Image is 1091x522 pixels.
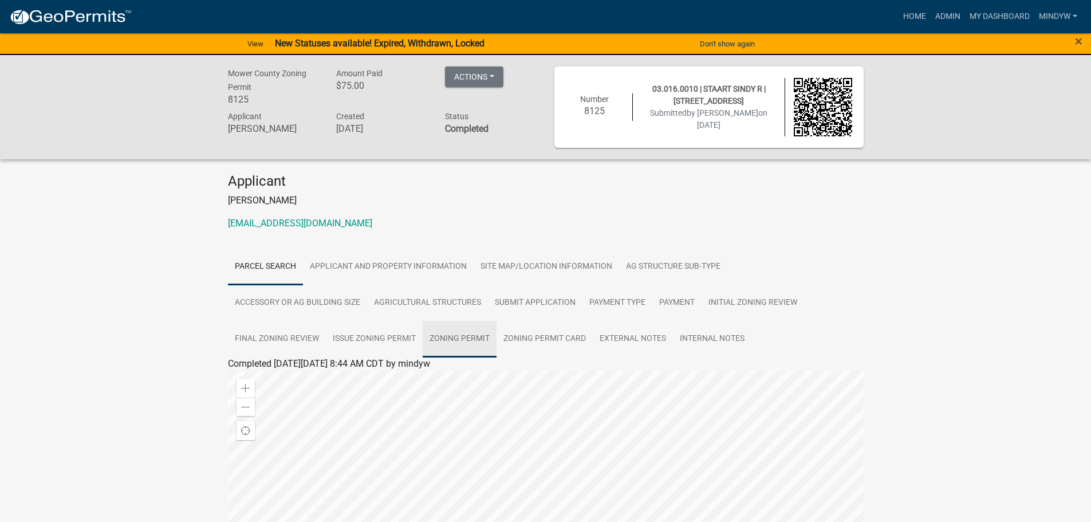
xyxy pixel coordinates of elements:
a: [EMAIL_ADDRESS][DOMAIN_NAME] [228,218,372,229]
button: Actions [445,66,503,87]
span: by [PERSON_NAME] [687,108,758,117]
span: Amount Paid [336,69,383,78]
span: Created [336,112,364,121]
h6: [PERSON_NAME] [228,123,320,134]
button: Don't show again [695,34,759,53]
a: Submit Application [488,285,582,321]
a: Admin [931,6,965,28]
a: Payment Type [582,285,652,321]
strong: Completed [445,123,489,134]
button: Close [1075,34,1082,48]
img: QR code [794,78,852,136]
span: Submitted on [DATE] [650,108,767,129]
strong: New Statuses available! Expired, Withdrawn, Locked [275,38,485,49]
a: Initial Zoning Review [702,285,804,321]
h6: 8125 [228,94,320,105]
a: External Notes [593,321,673,358]
h6: [DATE] [336,123,428,134]
span: Mower County Zoning Permit [228,69,306,92]
a: Zoning Permit [423,321,497,358]
span: Status [445,112,468,121]
a: Payment [652,285,702,321]
span: 03.016.0010 | STAART SINDY R | [STREET_ADDRESS] [652,84,766,105]
a: mindyw [1034,6,1082,28]
a: Zoning Permit Card [497,321,593,358]
h6: $75.00 [336,80,428,91]
div: Find my location [237,422,255,440]
a: Internal Notes [673,321,751,358]
div: Zoom in [237,379,255,398]
p: [PERSON_NAME] [228,194,864,207]
a: Accessory or Ag Building Size [228,285,367,321]
span: × [1075,33,1082,49]
span: Number [580,95,609,104]
span: Completed [DATE][DATE] 8:44 AM CDT by mindyw [228,358,430,369]
a: View [243,34,268,53]
a: Issue Zoning Permit [326,321,423,358]
a: My Dashboard [965,6,1034,28]
span: Applicant [228,112,262,121]
h4: Applicant [228,173,864,190]
a: Agricultural Structures [367,285,488,321]
a: Parcel search [228,249,303,285]
a: Site Map/Location Information [474,249,619,285]
h6: 8125 [566,105,624,116]
a: Applicant and Property Information [303,249,474,285]
a: Home [899,6,931,28]
a: Ag Structure Sub-Type [619,249,727,285]
a: Final Zoning Review [228,321,326,358]
div: Zoom out [237,398,255,416]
